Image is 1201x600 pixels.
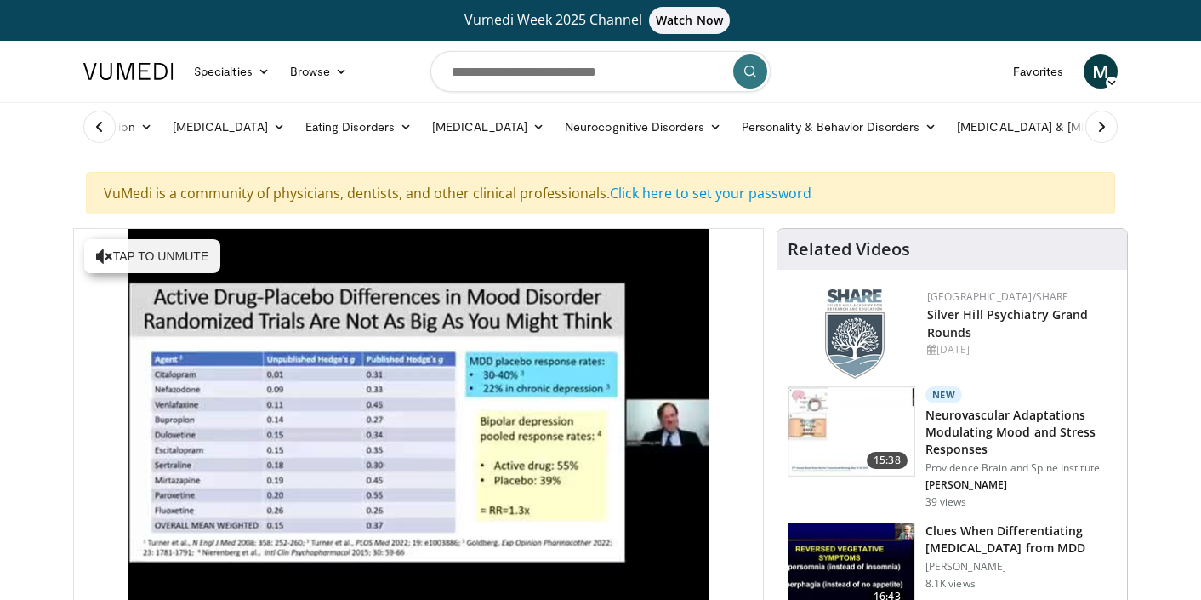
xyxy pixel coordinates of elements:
[925,478,1117,492] p: [PERSON_NAME]
[422,110,555,144] a: [MEDICAL_DATA]
[184,54,280,89] a: Specialties
[925,495,967,509] p: 39 views
[84,239,220,273] button: Tap to unmute
[925,577,976,591] p: 8.1K views
[1084,54,1118,89] a: M
[927,289,1069,304] a: [GEOGRAPHIC_DATA]/SHARE
[927,342,1113,357] div: [DATE]
[731,110,947,144] a: Personality & Behavior Disorders
[430,51,771,92] input: Search topics, interventions
[925,407,1117,458] h3: Neurovascular Adaptations Modulating Mood and Stress Responses
[86,172,1115,214] div: VuMedi is a community of physicians, dentists, and other clinical professionals.
[86,7,1115,34] a: Vumedi Week 2025 ChannelWatch Now
[788,387,914,476] img: 4562edde-ec7e-4758-8328-0659f7ef333d.150x105_q85_crop-smart_upscale.jpg
[162,110,295,144] a: [MEDICAL_DATA]
[927,306,1089,340] a: Silver Hill Psychiatry Grand Rounds
[925,461,1117,475] p: Providence Brain and Spine Institute
[947,110,1190,144] a: [MEDICAL_DATA] & [MEDICAL_DATA]
[925,560,1117,574] p: [PERSON_NAME]
[867,452,908,469] span: 15:38
[788,386,1117,509] a: 15:38 New Neurovascular Adaptations Modulating Mood and Stress Responses Providence Brain and Spi...
[825,289,885,379] img: f8aaeb6d-318f-4fcf-bd1d-54ce21f29e87.png.150x105_q85_autocrop_double_scale_upscale_version-0.2.png
[925,386,963,403] p: New
[925,523,1117,557] h3: Clues When Differentiating [MEDICAL_DATA] from MDD
[788,239,910,260] h4: Related Videos
[649,7,730,34] span: Watch Now
[555,110,731,144] a: Neurocognitive Disorders
[295,110,422,144] a: Eating Disorders
[1003,54,1073,89] a: Favorites
[83,63,174,80] img: VuMedi Logo
[280,54,358,89] a: Browse
[610,184,811,203] a: Click here to set your password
